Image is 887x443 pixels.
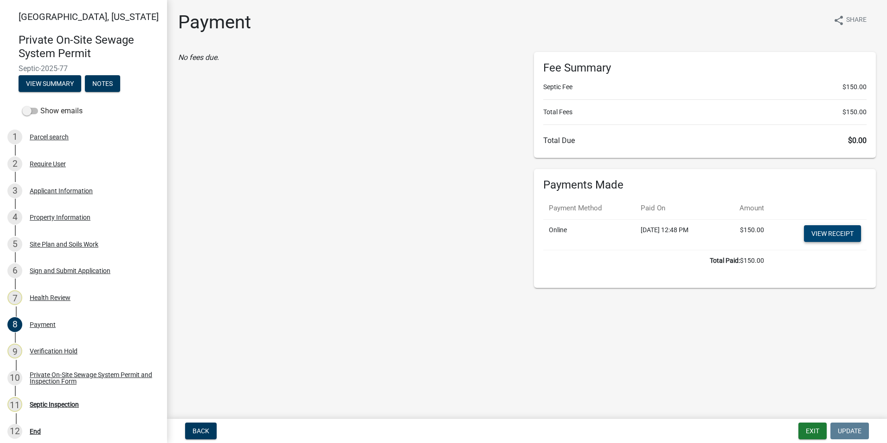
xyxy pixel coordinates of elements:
[30,401,79,408] div: Septic Inspection
[543,178,867,192] h6: Payments Made
[19,75,81,92] button: View Summary
[833,15,844,26] i: share
[19,64,148,73] span: Septic-2025-77
[7,371,22,385] div: 10
[85,80,120,88] wm-modal-confirm: Notes
[719,197,770,219] th: Amount
[30,161,66,167] div: Require User
[7,156,22,171] div: 2
[30,214,90,221] div: Property Information
[30,428,41,435] div: End
[7,263,22,278] div: 6
[22,105,83,117] label: Show emails
[826,11,874,29] button: shareShare
[7,424,22,439] div: 12
[7,130,22,144] div: 1
[543,197,635,219] th: Payment Method
[7,344,22,358] div: 9
[193,427,209,435] span: Back
[804,225,861,242] a: View receipt
[543,82,867,92] li: Septic Fee
[543,61,867,75] h6: Fee Summary
[30,134,69,140] div: Parcel search
[19,33,160,60] h4: Private On-Site Sewage System Permit
[7,317,22,332] div: 8
[798,423,827,439] button: Exit
[30,371,152,384] div: Private On-Site Sewage System Permit and Inspection Form
[7,183,22,198] div: 3
[7,237,22,252] div: 5
[30,188,93,194] div: Applicant Information
[543,250,770,271] td: $150.00
[30,267,110,274] div: Sign and Submit Application
[30,348,77,354] div: Verification Hold
[30,321,56,328] div: Payment
[719,219,770,250] td: $150.00
[7,210,22,225] div: 4
[838,427,861,435] span: Update
[178,53,219,62] i: No fees due.
[543,219,635,250] td: Online
[185,423,217,439] button: Back
[635,197,719,219] th: Paid On
[85,75,120,92] button: Notes
[30,241,98,248] div: Site Plan and Soils Work
[178,11,251,33] h1: Payment
[846,15,867,26] span: Share
[842,107,867,117] span: $150.00
[635,219,719,250] td: [DATE] 12:48 PM
[830,423,869,439] button: Update
[710,257,740,264] b: Total Paid:
[848,136,867,145] span: $0.00
[19,11,159,22] span: [GEOGRAPHIC_DATA], [US_STATE]
[543,107,867,117] li: Total Fees
[19,80,81,88] wm-modal-confirm: Summary
[7,290,22,305] div: 7
[7,397,22,412] div: 11
[30,294,71,301] div: Health Review
[842,82,867,92] span: $150.00
[543,136,867,145] h6: Total Due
